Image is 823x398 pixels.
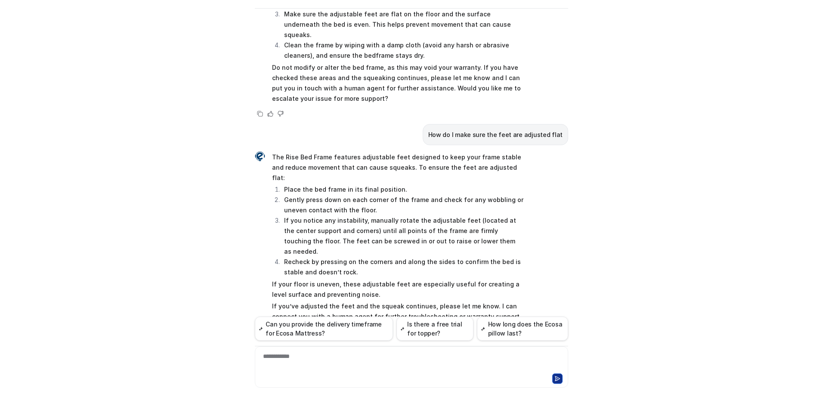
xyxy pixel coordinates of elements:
img: Widget [255,151,265,162]
p: How do I make sure the feet are adjusted flat [428,130,563,140]
p: Do not modify or alter the bed frame, as this may void your warranty. If you have checked these a... [272,62,524,104]
li: Recheck by pressing on the corners and along the sides to confirm the bed is stable and doesn’t r... [282,257,524,277]
li: Gently press down on each corner of the frame and check for any wobbling or uneven contact with t... [282,195,524,215]
p: If you’ve adjusted the feet and the squeak continues, please let me know. I can connect you with ... [272,301,524,332]
li: Make sure the adjustable feet are flat on the floor and the surface underneath the bed is even. T... [282,9,524,40]
p: The Rise Bed Frame features adjustable feet designed to keep your frame stable and reduce movemen... [272,152,524,183]
button: How long does the Ecosa pillow last? [477,317,568,341]
li: Place the bed frame in its final position. [282,184,524,195]
li: If you notice any instability, manually rotate the adjustable feet (located at the center support... [282,215,524,257]
p: If your floor is uneven, these adjustable feet are especially useful for creating a level surface... [272,279,524,300]
button: Can you provide the delivery timeframe for Ecosa Mattress? [255,317,393,341]
li: Clean the frame by wiping with a damp cloth (avoid any harsh or abrasive cleaners), and ensure th... [282,40,524,61]
button: Is there a free trial for topper? [396,317,473,341]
